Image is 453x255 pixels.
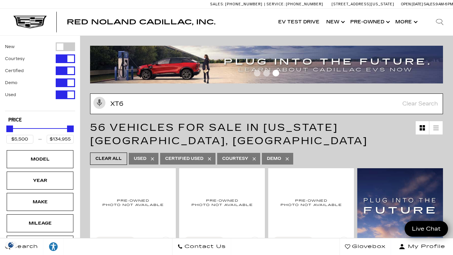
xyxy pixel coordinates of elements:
[7,214,73,232] div: MileageMileage
[7,150,73,168] div: ModelModel
[323,9,347,35] a: New
[7,172,73,190] div: YearYear
[347,9,392,35] a: Pre-Owned
[401,2,423,6] span: Open [DATE]
[5,91,16,98] label: Used
[5,43,15,50] label: New
[409,225,444,233] span: Live Chat
[286,2,323,6] span: [PHONE_NUMBER]
[222,155,248,163] span: Courtesy
[210,2,224,6] span: Sales:
[405,221,448,237] a: Live Chat
[392,9,420,35] button: More
[67,19,215,25] a: Red Noland Cadillac, Inc.
[424,2,436,6] span: Sales:
[67,125,74,132] div: Maximum Price
[210,2,264,6] a: Sales: [PHONE_NUMBER]
[10,242,38,251] span: Search
[264,2,325,6] a: Service: [PHONE_NUMBER]
[23,156,57,163] div: Model
[43,238,64,255] a: Explore your accessibility options
[273,70,279,76] span: Go to slide 3
[90,46,443,83] img: ev-blog-post-banners4
[95,237,135,245] button: Compare Vehicle
[172,238,231,255] a: Contact Us
[350,242,386,251] span: Glovebox
[6,135,33,144] input: Minimum
[5,42,75,111] div: Filter by Vehicle Type
[5,55,25,62] label: Courtesy
[8,117,72,123] h5: Price
[43,242,63,252] div: Explore your accessibility options
[165,155,203,163] span: Certified Used
[263,70,270,76] span: Go to slide 2
[7,236,73,254] div: EngineEngine
[13,16,47,28] img: Cadillac Dark Logo with Cadillac White Text
[93,97,105,109] svg: Click to toggle on voice search
[90,121,368,147] span: 56 Vehicles for Sale in [US_STATE][GEOGRAPHIC_DATA], [GEOGRAPHIC_DATA]
[5,67,24,74] label: Certified
[339,237,349,249] button: Save Vehicle
[23,198,57,206] div: Make
[275,9,323,35] a: EV Test Drive
[23,177,57,184] div: Year
[273,237,313,245] button: Compare Vehicle
[95,155,122,163] span: Clear All
[184,173,260,232] img: 2011 Cadillac DTS Platinum Collection
[332,2,394,6] a: [STREET_ADDRESS][US_STATE]
[161,237,171,249] button: Save Vehicle
[90,93,443,114] input: Search Inventory
[225,2,263,6] span: [PHONE_NUMBER]
[183,242,226,251] span: Contact Us
[134,155,146,163] span: Used
[405,242,445,251] span: My Profile
[416,121,429,135] a: Grid View
[3,241,19,248] section: Click to Open Cookie Consent Modal
[254,70,261,76] span: Go to slide 1
[273,173,349,232] img: 2020 Cadillac XT4 Premium Luxury
[391,238,453,255] button: Open user profile menu
[267,2,285,6] span: Service:
[184,237,224,245] button: Compare Vehicle
[436,2,453,6] span: 9 AM-6 PM
[67,18,215,26] span: Red Noland Cadillac, Inc.
[7,193,73,211] div: MakeMake
[95,173,171,232] img: 2014 Cadillac XTS PREM
[250,237,260,249] button: Save Vehicle
[5,79,17,86] label: Demo
[3,241,19,248] img: Opt-Out Icon
[6,125,13,132] div: Minimum Price
[47,135,74,144] input: Maximum
[267,155,281,163] span: Demo
[23,220,57,227] div: Mileage
[340,238,391,255] a: Glovebox
[6,123,74,144] div: Price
